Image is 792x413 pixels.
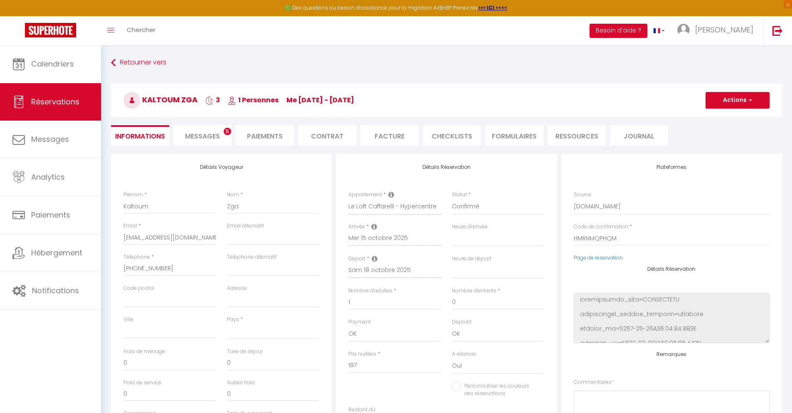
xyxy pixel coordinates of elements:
h4: Remarques [574,351,770,357]
a: ... [PERSON_NAME] [671,16,764,45]
label: Heure d'arrivée [452,223,488,231]
span: Kaltoum Zga [123,94,197,105]
img: Super Booking [25,23,76,37]
label: Deposit [452,318,471,326]
h4: Détails Réservation [348,164,544,170]
li: Contrat [298,125,356,146]
label: Code postal [123,284,154,292]
label: Taxe de séjour [227,348,263,356]
h4: Plateformes [574,164,770,170]
label: Statut [452,191,467,199]
span: Chercher [127,25,155,34]
h4: Détails Voyageur [123,164,319,170]
label: Heure de départ [452,255,491,263]
img: ... [677,24,690,36]
label: Frais de service [123,379,161,387]
li: Journal [610,125,668,146]
label: A relancer [452,350,476,358]
li: Paiements [236,125,294,146]
label: Source [574,191,591,199]
a: Page de réservation [574,254,623,261]
a: Chercher [121,16,162,45]
label: Appartement [348,191,382,199]
li: Ressources [548,125,606,146]
span: Hébergement [31,247,82,258]
label: Téléphone [123,253,150,261]
li: FORMULAIRES [485,125,543,146]
h4: Détails Réservation [574,266,770,272]
span: 5 [224,128,231,135]
label: Arrivée [348,223,365,231]
label: Prix nuitées [348,350,376,358]
span: Messages [31,134,69,144]
label: Commentaires [574,378,614,386]
label: Code de confirmation [574,223,628,231]
label: Payment [348,318,371,326]
span: Analytics [31,172,65,182]
li: CHECKLISTS [423,125,481,146]
label: Adresse [227,284,247,292]
li: Facture [360,125,419,146]
span: 3 [205,95,220,105]
span: Messages [185,131,220,141]
li: Informations [111,125,169,146]
label: Nombre d'adultes [348,287,392,295]
label: Prénom [123,191,143,199]
label: Pays [227,316,239,324]
img: logout [772,25,783,36]
button: Besoin d'aide ? [590,24,647,38]
label: Ville [123,316,133,324]
label: Nom [227,191,239,199]
label: Téléphone alternatif [227,253,277,261]
label: Autres frais [227,379,255,387]
a: >>> ICI <<<< [478,4,507,11]
label: Nombre d'enfants [452,287,496,295]
button: Actions [706,92,770,109]
label: Départ [348,255,365,263]
span: Notifications [32,285,79,296]
label: Email [123,222,137,230]
span: me [DATE] - [DATE] [286,95,354,105]
label: Frais de ménage [123,348,165,356]
a: Retourner vers [111,55,782,70]
span: [PERSON_NAME] [695,25,753,35]
label: Email alternatif [227,222,264,230]
span: Réservations [31,96,79,107]
span: Paiements [31,210,70,220]
span: 1 Personnes [228,95,279,105]
span: Calendriers [31,59,74,69]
